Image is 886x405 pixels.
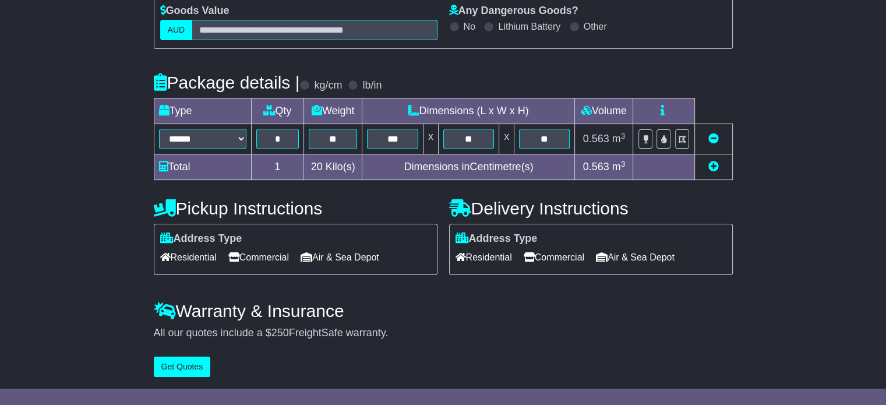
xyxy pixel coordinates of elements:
[612,133,626,145] span: m
[160,20,193,40] label: AUD
[303,98,362,124] td: Weight
[596,248,675,266] span: Air & Sea Depot
[498,21,560,32] label: Lithium Battery
[449,5,578,17] label: Any Dangerous Goods?
[303,154,362,180] td: Kilo(s)
[612,161,626,172] span: m
[160,233,242,245] label: Address Type
[499,124,514,154] td: x
[154,327,733,340] div: All our quotes include a $ FreightSafe warranty.
[251,154,303,180] td: 1
[228,248,289,266] span: Commercial
[271,327,289,339] span: 250
[524,248,584,266] span: Commercial
[160,248,217,266] span: Residential
[621,132,626,140] sup: 3
[464,21,475,32] label: No
[154,199,437,218] h4: Pickup Instructions
[708,133,719,145] a: Remove this item
[583,161,609,172] span: 0.563
[160,5,230,17] label: Goods Value
[583,133,609,145] span: 0.563
[621,160,626,168] sup: 3
[575,98,633,124] td: Volume
[423,124,438,154] td: x
[154,301,733,321] h4: Warranty & Insurance
[456,248,512,266] span: Residential
[362,154,575,180] td: Dimensions in Centimetre(s)
[708,161,719,172] a: Add new item
[154,73,300,92] h4: Package details |
[456,233,538,245] label: Address Type
[251,98,303,124] td: Qty
[584,21,607,32] label: Other
[154,98,251,124] td: Type
[449,199,733,218] h4: Delivery Instructions
[311,161,323,172] span: 20
[362,98,575,124] td: Dimensions (L x W x H)
[314,79,342,92] label: kg/cm
[154,154,251,180] td: Total
[362,79,382,92] label: lb/in
[154,357,211,377] button: Get Quotes
[301,248,379,266] span: Air & Sea Depot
